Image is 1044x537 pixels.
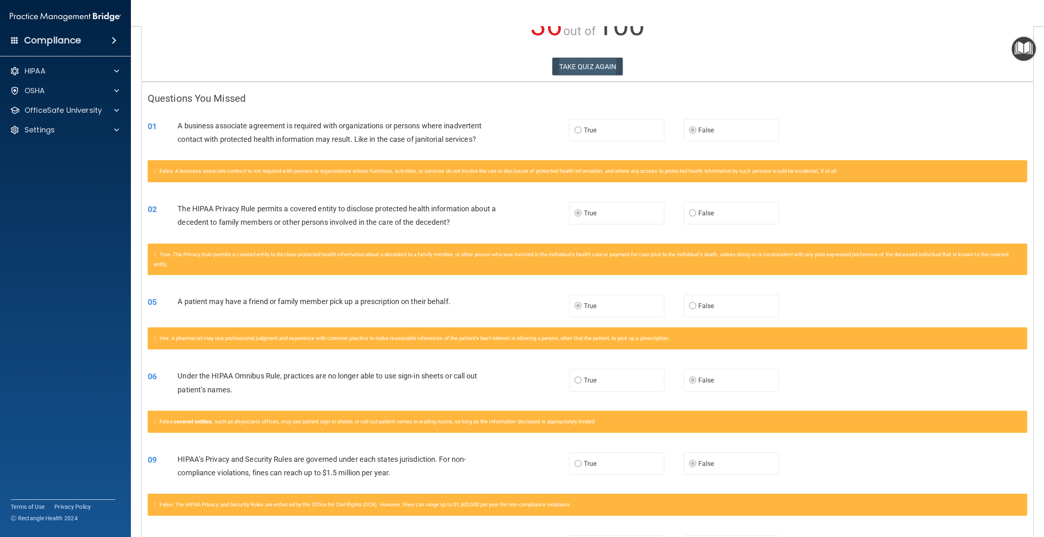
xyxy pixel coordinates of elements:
[689,303,696,309] input: False
[160,501,571,508] span: False. The HIPAA Privacy and Security Rules are enforced by the Office for Civil Rights (OCR). Ho...
[160,168,836,174] span: False. A business associate contract is not required with persons or organizations whose function...
[178,204,496,226] span: The HIPAA Privacy Rule permits a covered entity to disclose protected health information about a ...
[10,66,119,76] a: HIPAA
[584,460,596,468] span: True
[574,303,582,309] input: True
[584,209,596,217] span: True
[178,455,466,477] span: HIPAA’s Privacy and Security Rules are governed under each states jurisdiction. For non-complianc...
[10,105,119,115] a: OfficeSafe University
[160,335,669,341] span: Yes. A pharmacist may use professional judgment and experience with common practice to make reaso...
[698,302,714,310] span: False
[25,125,55,135] p: Settings
[552,58,623,76] button: TAKE QUIZ AGAIN
[154,251,1008,267] span: True. The Privacy Rule permits a covered entity to disclose protected health information about a ...
[54,503,91,511] a: Privacy Policy
[584,302,596,310] span: True
[24,35,81,46] h4: Compliance
[148,371,157,381] span: 06
[698,460,714,468] span: False
[178,371,477,394] span: Under the HIPAA Omnibus Rule, practices are no longer able to use sign-in sheets or call out pati...
[574,461,582,467] input: True
[178,121,482,143] span: A business associate agreement is required with organizations or persons where inadvertent contac...
[174,418,212,425] a: covered entities
[698,126,714,134] span: False
[160,418,594,425] span: False. , such as physician’s offices, may use patient sign-in sheets or call out patient names in...
[584,376,596,384] span: True
[25,105,102,115] p: OfficeSafe University
[1012,37,1036,61] button: Open Resource Center
[11,503,45,511] a: Terms of Use
[574,210,582,217] input: True
[148,121,157,131] span: 01
[148,455,157,465] span: 09
[148,93,1027,104] h4: Questions You Missed
[689,461,696,467] input: False
[563,24,596,38] span: out of
[10,9,121,25] img: PMB logo
[698,376,714,384] span: False
[574,128,582,134] input: True
[698,209,714,217] span: False
[25,86,45,96] p: OSHA
[25,66,45,76] p: HIPAA
[148,204,157,214] span: 02
[148,297,157,307] span: 05
[574,378,582,384] input: True
[10,125,119,135] a: Settings
[178,297,450,306] span: A patient may have a friend or family member pick up a prescription on their behalf.
[584,126,596,134] span: True
[689,210,696,217] input: False
[689,128,696,134] input: False
[10,86,119,96] a: OSHA
[11,514,78,522] span: Ⓒ Rectangle Health 2024
[689,378,696,384] input: False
